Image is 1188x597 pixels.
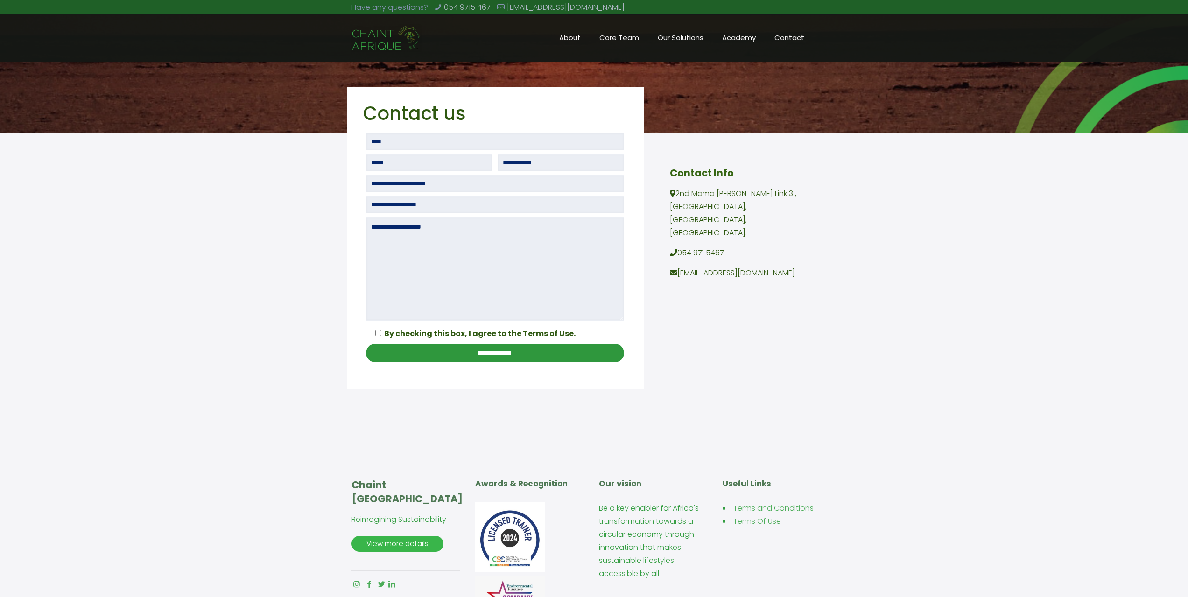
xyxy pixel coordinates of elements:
a: Terms Of Use [733,516,781,527]
span: Our Solutions [648,31,713,45]
a: Terms and Conditions [733,503,814,513]
span: Contact [765,31,814,45]
h4: Chaint [GEOGRAPHIC_DATA] [351,478,465,506]
a: Chaint Afrique [351,14,422,61]
input: By checking this box, I agree to the Terms of Use. [375,330,381,336]
p: [EMAIL_ADDRESS][DOMAIN_NAME] [670,267,815,280]
p: Reimagining Sustainability [351,513,465,526]
h5: Awards & Recognition [475,478,589,490]
span: By checking this box, I agree to the Terms of Use. [383,328,576,339]
img: img [475,502,545,572]
p: 2nd Mama [PERSON_NAME] Link 31, [GEOGRAPHIC_DATA], [GEOGRAPHIC_DATA], [GEOGRAPHIC_DATA]. [670,187,815,239]
h5: Our vision [599,478,713,490]
a: Contact [765,14,814,61]
a: View more details [351,536,443,552]
span: About [550,31,590,45]
span: Core Team [590,31,648,45]
a: Our Solutions [648,14,713,61]
a: [EMAIL_ADDRESS][DOMAIN_NAME] [507,2,625,13]
p: 054 971 5467 [670,246,815,260]
span: View more details [359,536,436,552]
h2: Contact us [363,101,626,126]
h4: Contact Info [670,166,815,180]
a: 054 9715 467 [444,2,491,13]
img: Chaint_Afrique-20 [351,24,422,52]
a: About [550,14,590,61]
span: Academy [713,31,765,45]
a: Academy [713,14,765,61]
h5: Useful Links [723,478,837,490]
p: Be a key enabler for Africa's transformation towards a circular economy through innovation that m... [599,502,713,580]
a: Core Team [590,14,648,61]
